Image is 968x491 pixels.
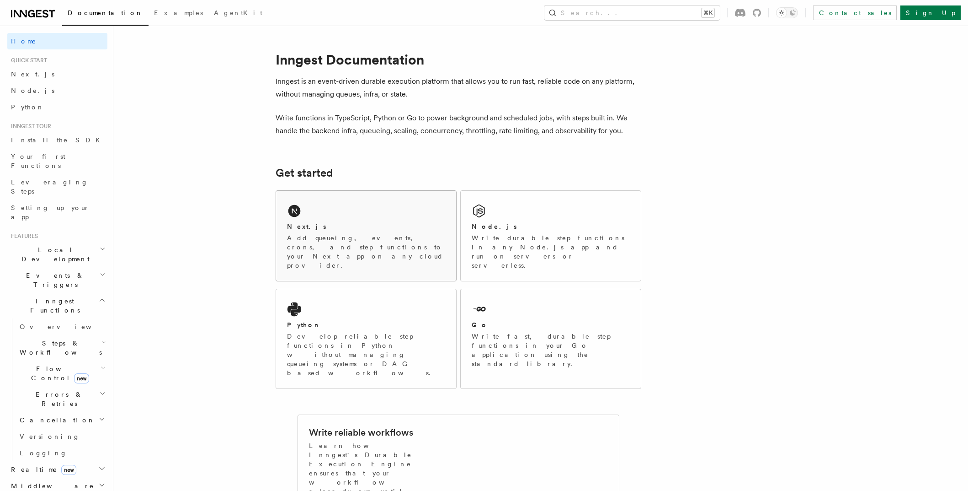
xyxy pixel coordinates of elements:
[7,174,107,200] a: Leveraging Steps
[7,318,107,461] div: Inngest Functions
[472,222,517,231] h2: Node.js
[7,242,107,267] button: Local Development
[460,190,641,281] a: Node.jsWrite durable step functions in any Node.js app and run on servers or serverless.
[16,386,107,412] button: Errors & Retries
[20,433,80,440] span: Versioning
[7,123,51,130] span: Inngest tour
[11,178,88,195] span: Leveraging Steps
[900,5,961,20] a: Sign Up
[287,320,321,329] h2: Python
[11,70,54,78] span: Next.js
[74,373,89,383] span: new
[7,267,107,293] button: Events & Triggers
[16,428,107,445] a: Versioning
[16,361,107,386] button: Flow Controlnew
[149,3,208,25] a: Examples
[276,51,641,68] h1: Inngest Documentation
[208,3,268,25] a: AgentKit
[276,75,641,101] p: Inngest is an event-driven durable execution platform that allows you to run fast, reliable code ...
[11,153,65,169] span: Your first Functions
[16,339,102,357] span: Steps & Workflows
[20,323,114,330] span: Overview
[544,5,720,20] button: Search...⌘K
[7,245,100,264] span: Local Development
[7,99,107,115] a: Python
[309,426,413,439] h2: Write reliable workflows
[472,320,488,329] h2: Go
[472,332,630,368] p: Write fast, durable step functions in your Go application using the standard library.
[214,9,262,16] span: AgentKit
[16,390,99,408] span: Errors & Retries
[813,5,897,20] a: Contact sales
[68,9,143,16] span: Documentation
[287,233,445,270] p: Add queueing, events, crons, and step functions to your Next app on any cloud provider.
[7,461,107,478] button: Realtimenew
[20,449,67,457] span: Logging
[7,57,47,64] span: Quick start
[7,200,107,225] a: Setting up your app
[11,37,37,46] span: Home
[460,289,641,389] a: GoWrite fast, durable step functions in your Go application using the standard library.
[11,103,44,111] span: Python
[7,232,38,240] span: Features
[7,132,107,148] a: Install the SDK
[16,335,107,361] button: Steps & Workflows
[16,415,95,425] span: Cancellation
[16,364,101,383] span: Flow Control
[62,3,149,26] a: Documentation
[7,271,100,289] span: Events & Triggers
[154,9,203,16] span: Examples
[7,293,107,318] button: Inngest Functions
[276,112,641,137] p: Write functions in TypeScript, Python or Go to power background and scheduled jobs, with steps bu...
[7,481,94,491] span: Middleware
[61,465,76,475] span: new
[776,7,798,18] button: Toggle dark mode
[11,136,106,144] span: Install the SDK
[702,8,714,17] kbd: ⌘K
[16,412,107,428] button: Cancellation
[276,289,457,389] a: PythonDevelop reliable step functions in Python without managing queueing systems or DAG based wo...
[276,167,333,179] a: Get started
[276,190,457,281] a: Next.jsAdd queueing, events, crons, and step functions to your Next app on any cloud provider.
[7,66,107,82] a: Next.js
[7,148,107,174] a: Your first Functions
[16,318,107,335] a: Overview
[7,82,107,99] a: Node.js
[472,233,630,270] p: Write durable step functions in any Node.js app and run on servers or serverless.
[7,465,76,474] span: Realtime
[16,445,107,461] a: Logging
[11,87,54,94] span: Node.js
[7,33,107,49] a: Home
[7,297,99,315] span: Inngest Functions
[287,222,326,231] h2: Next.js
[11,204,90,221] span: Setting up your app
[287,332,445,378] p: Develop reliable step functions in Python without managing queueing systems or DAG based workflows.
